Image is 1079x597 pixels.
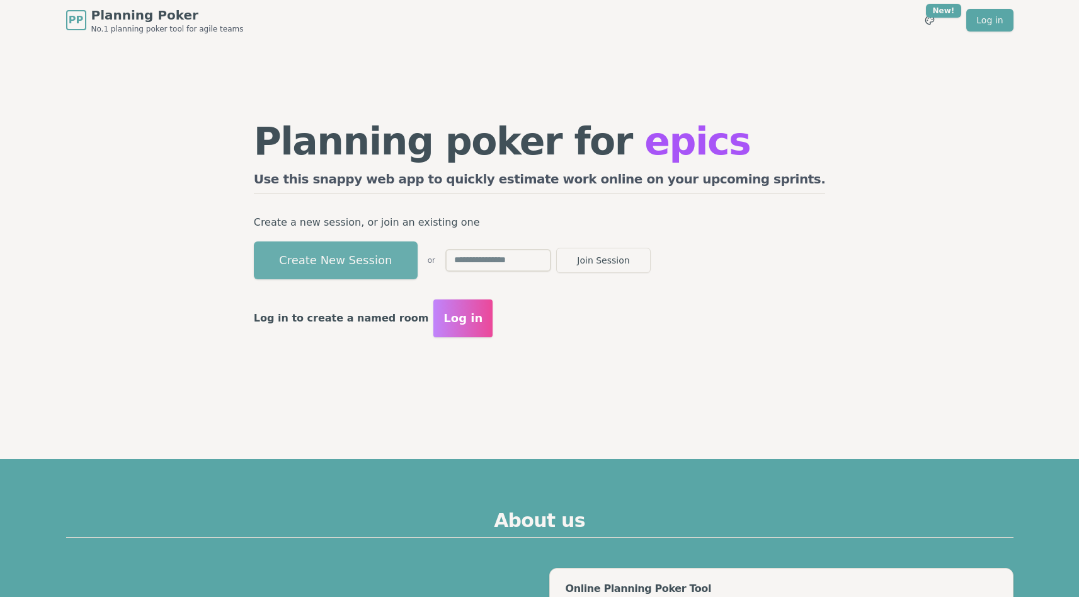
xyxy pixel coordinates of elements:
[443,310,482,327] span: Log in
[428,255,435,265] span: or
[565,584,997,594] div: Online Planning Poker Tool
[918,9,941,32] button: New!
[254,122,826,160] h1: Planning poker for
[433,299,493,337] button: Log in
[69,13,83,28] span: PP
[556,248,651,273] button: Join Session
[254,170,826,194] h2: Use this snappy web app to quickly estimate work online on your upcoming sprints.
[926,4,962,18] div: New!
[254,310,429,327] p: Log in to create a named room
[254,241,418,279] button: Create New Session
[66,509,1013,538] h2: About us
[91,24,244,34] span: No.1 planning poker tool for agile teams
[966,9,1013,32] a: Log in
[254,214,826,231] p: Create a new session, or join an existing one
[66,6,244,34] a: PPPlanning PokerNo.1 planning poker tool for agile teams
[91,6,244,24] span: Planning Poker
[644,119,750,163] span: epics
